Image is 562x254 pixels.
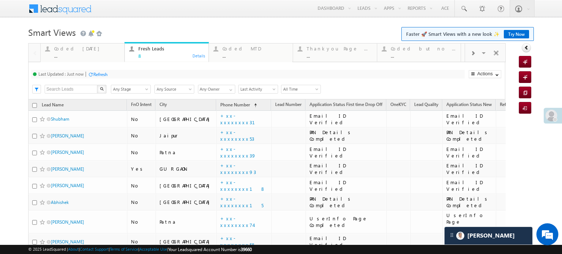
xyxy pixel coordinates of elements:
span: Application Status New [446,102,492,107]
a: Contact Support [80,247,109,251]
a: [PERSON_NAME] [51,219,84,225]
a: Last Activity [238,85,278,94]
a: Shubham [51,116,69,122]
a: +xx-xxxxxxxx58 [220,235,256,248]
div: Patna [160,149,213,156]
div: No [131,238,152,245]
div: ... [222,53,288,58]
div: No [131,116,152,122]
div: No [131,132,152,139]
div: Email ID Verified [310,113,383,126]
a: Any Stage [111,85,151,94]
div: Email ID Verified [446,179,492,192]
a: [PERSON_NAME] [51,149,84,155]
div: No [131,182,152,189]
div: Thankyou Page leads [307,46,372,52]
div: Email ID Verified [310,179,383,192]
span: Carter [467,232,515,239]
div: Details [192,52,206,59]
input: Check all records [32,103,37,108]
div: PAN Details Completed [310,129,383,142]
span: Any Stage [111,86,148,92]
a: About [68,247,79,251]
div: Minimize live chat window [120,4,138,21]
span: City [160,102,167,107]
div: Email ID Verified [446,113,492,126]
button: Actions [469,70,501,78]
div: ... [307,53,372,58]
img: Carter [456,232,464,240]
div: No [131,199,152,205]
div: Coded but no Recording [391,46,457,52]
a: Lead Name [38,101,67,110]
div: Coded [DATE] [54,46,120,52]
span: FnO Intent [131,102,151,107]
a: Try Now [504,30,529,38]
span: Application Status First time Drop Off [310,102,382,107]
div: Fresh Leads [138,46,204,52]
span: Lead Quality [414,102,438,107]
div: [GEOGRAPHIC_DATA] [160,182,213,189]
a: All Time [281,85,321,94]
div: PAN Details Completed [446,129,492,142]
div: Email ID Verified [446,235,492,248]
a: +xx-xxxxxxxx31 [220,113,264,125]
div: Jaipur [160,132,213,139]
span: Your Leadsquared Account Number is [168,247,252,252]
a: Application Status New [443,101,495,110]
a: Coded but no Recording... [377,43,461,62]
a: Application Status First time Drop Off [306,101,386,110]
a: Any Source [154,85,194,94]
div: PAN Details Completed [446,196,492,209]
div: Email ID Verified [310,235,383,248]
em: Start Chat [100,199,133,209]
div: Patna [160,219,213,225]
div: Owner Filter [198,84,235,94]
div: Refresh [93,72,108,77]
div: Email ID Verified [446,146,492,159]
textarea: Type your message and hit 'Enter' [10,68,134,193]
div: UserInfo Page Completed [446,212,492,232]
div: ... [391,53,457,58]
a: Lead Quality [411,101,442,110]
a: +xx-xxxxxxxx18 [220,179,266,192]
div: Chat with us now [38,38,123,48]
a: Acceptable Use [139,247,167,251]
a: FnO Intent [127,101,155,110]
div: No [131,149,152,156]
a: Terms of Service [110,247,138,251]
img: d_60004797649_company_0_60004797649 [12,38,31,48]
div: Coded MTD [222,46,288,52]
input: Search Leads [45,85,98,94]
div: Lead Stage Filter [111,84,151,94]
input: Type to Search [198,85,235,94]
span: 39660 [241,247,252,252]
a: +xx-xxxxxxxx74 [220,215,253,228]
div: Last Updated : Just now [38,71,84,77]
div: Lead Source Filter [154,84,194,94]
div: [GEOGRAPHIC_DATA] [160,238,213,245]
div: No [131,219,152,225]
a: [PERSON_NAME] [51,133,84,139]
div: [GEOGRAPHIC_DATA] [160,116,213,122]
a: +xx-xxxxxxxx93 [220,162,256,175]
span: Phone Number [220,102,250,107]
a: Coded [DATE]... [40,43,125,62]
div: ... [54,53,120,58]
span: Faster 🚀 Smart Views with a new look ✨ [406,30,529,38]
a: Fresh Leads8Details [124,42,209,62]
a: Thankyou Page leads... [293,43,377,62]
a: +xx-xxxxxxxx53 [220,129,254,142]
a: Show All Items [225,85,235,92]
span: Referral code [500,102,525,107]
span: Last Activity [239,86,276,92]
a: Abhishek [51,200,69,205]
img: Search [100,87,104,91]
span: (sorted ascending) [251,102,257,108]
div: PAN Details Completed [310,196,383,209]
a: [PERSON_NAME] [51,183,84,188]
a: OneKYC [387,101,410,110]
img: carter-drag [449,232,455,238]
a: City [156,101,171,110]
a: Phone Number (sorted ascending) [217,101,261,110]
